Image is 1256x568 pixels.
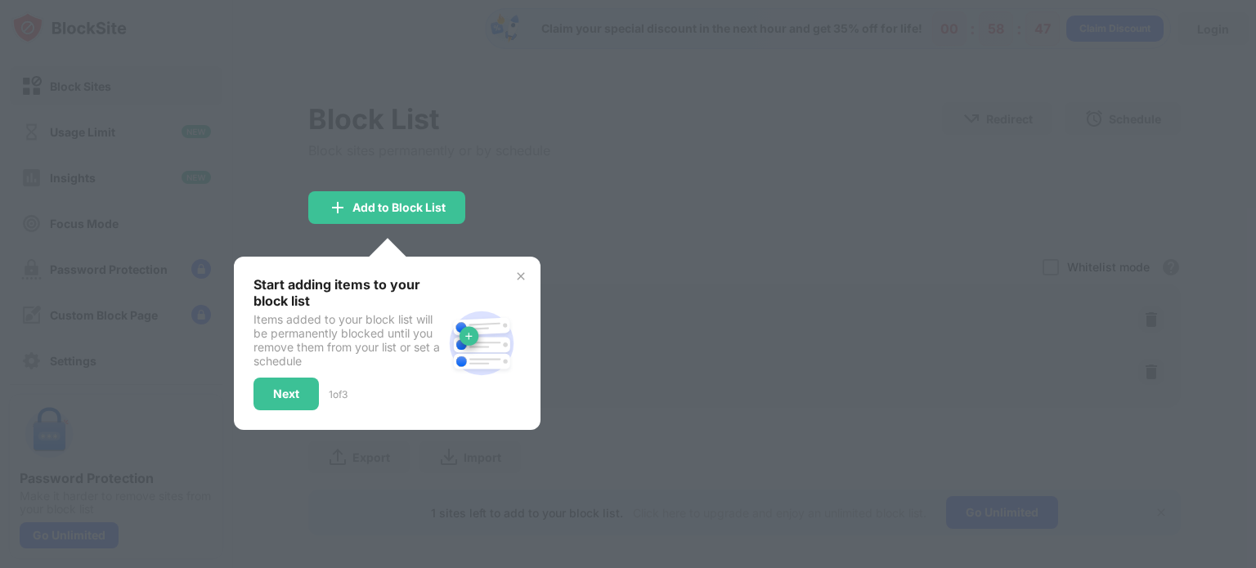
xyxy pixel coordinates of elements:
div: Next [273,387,299,400]
div: Start adding items to your block list [253,276,442,309]
img: x-button.svg [514,270,527,283]
div: Add to Block List [352,201,446,214]
div: Items added to your block list will be permanently blocked until you remove them from your list o... [253,312,442,368]
img: block-site.svg [442,304,521,382]
div: 1 of 3 [329,388,348,400]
